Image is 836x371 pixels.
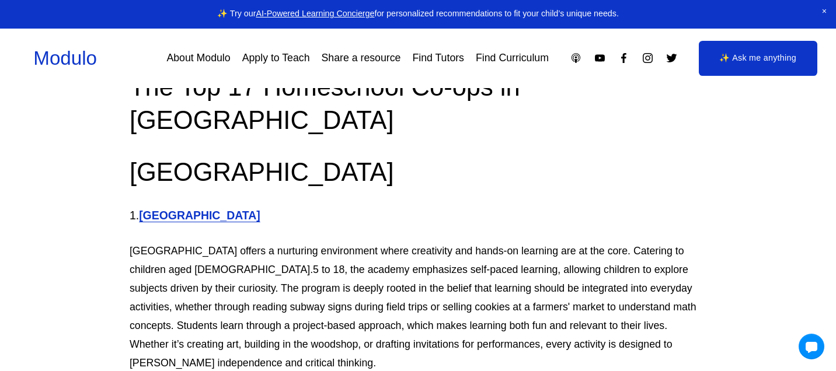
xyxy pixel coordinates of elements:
[130,156,706,189] h2: [GEOGRAPHIC_DATA]
[699,41,817,76] a: ✨ Ask me anything
[412,48,464,68] a: Find Tutors
[642,52,654,64] a: Instagram
[166,48,230,68] a: About Modulo
[33,47,97,69] a: Modulo
[256,9,374,18] a: AI-Powered Learning Concierge
[666,52,678,64] a: Twitter
[570,52,582,64] a: Apple Podcasts
[139,209,260,222] a: [GEOGRAPHIC_DATA]
[322,48,401,68] a: Share a resource
[618,52,630,64] a: Facebook
[594,52,606,64] a: YouTube
[476,48,549,68] a: Find Curriculum
[130,208,706,223] h4: 1.
[242,48,310,68] a: Apply to Teach
[130,71,706,137] h2: The Top 17 Homeschool Co-ops in [GEOGRAPHIC_DATA]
